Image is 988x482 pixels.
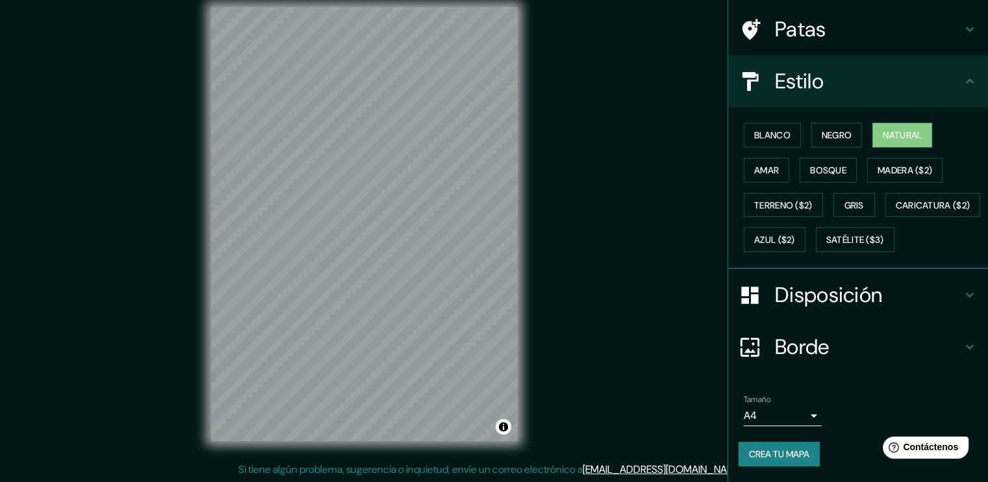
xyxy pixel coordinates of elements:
font: Caricatura ($2) [896,199,970,211]
button: Natural [872,123,932,147]
font: Borde [775,333,830,361]
font: Patas [775,16,826,43]
div: A4 [744,405,822,426]
button: Blanco [744,123,801,147]
font: Tamaño [744,394,770,405]
a: [EMAIL_ADDRESS][DOMAIN_NAME] [583,463,743,476]
div: Patas [728,3,988,55]
button: Activar o desactivar atribución [496,419,511,435]
iframe: Lanzador de widgets de ayuda [872,431,974,468]
font: A4 [744,409,757,422]
button: Crea tu mapa [739,442,820,466]
div: Estilo [728,55,988,107]
font: Estilo [775,68,824,95]
button: Bosque [800,158,857,183]
button: Caricatura ($2) [885,193,981,218]
button: Amar [744,158,789,183]
font: Amar [754,164,779,176]
font: Azul ($2) [754,235,795,246]
canvas: Mapa [211,7,518,441]
font: Crea tu mapa [749,448,809,460]
button: Azul ($2) [744,227,805,252]
div: Disposición [728,269,988,321]
button: Madera ($2) [867,158,943,183]
font: Terreno ($2) [754,199,813,211]
font: Bosque [810,164,846,176]
button: Terreno ($2) [744,193,823,218]
font: Gris [844,199,864,211]
font: Disposición [775,281,882,309]
font: Satélite ($3) [826,235,884,246]
button: Satélite ($3) [816,227,894,252]
font: Si tiene algún problema, sugerencia o inquietud, envíe un correo electrónico a [238,463,583,476]
font: Natural [883,129,922,141]
font: Blanco [754,129,791,141]
font: Madera ($2) [878,164,932,176]
font: Negro [822,129,852,141]
div: Borde [728,321,988,373]
button: Gris [833,193,875,218]
button: Negro [811,123,863,147]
